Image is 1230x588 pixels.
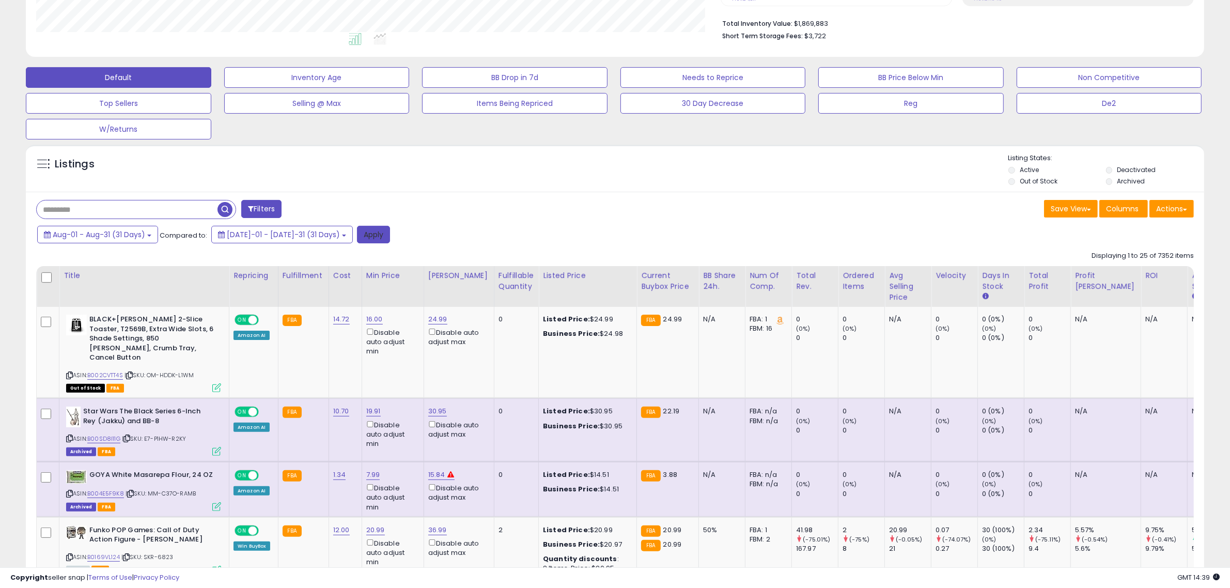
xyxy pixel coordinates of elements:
[796,333,838,343] div: 0
[357,226,390,243] button: Apply
[543,329,629,338] div: $24.98
[160,230,207,240] span: Compared to:
[1044,200,1098,218] button: Save View
[1117,177,1145,185] label: Archived
[796,270,834,292] div: Total Rev.
[843,333,884,343] div: 0
[283,407,302,418] small: FBA
[66,315,221,391] div: ASIN:
[942,535,971,544] small: (-74.07%)
[796,324,811,333] small: (0%)
[428,525,447,535] a: 36.99
[53,229,145,240] span: Aug-01 - Aug-31 (31 Days)
[66,384,105,393] span: All listings that are currently out of stock and unavailable for purchase on Amazon
[982,270,1020,292] div: Days In Stock
[1020,177,1057,185] label: Out of Stock
[843,544,884,553] div: 8
[796,315,838,324] div: 0
[843,489,884,499] div: 0
[796,426,838,435] div: 0
[1029,544,1070,553] div: 9.4
[982,535,997,544] small: (0%)
[982,426,1024,435] div: 0 (0%)
[66,503,96,512] span: Listings that have been deleted from Seller Central
[982,470,1024,479] div: 0 (0%)
[750,535,784,544] div: FBM: 2
[750,416,784,426] div: FBM: n/a
[499,270,534,292] div: Fulfillable Quantity
[333,270,357,281] div: Cost
[543,525,629,535] div: $20.99
[750,407,784,416] div: FBA: n/a
[543,314,590,324] b: Listed Price:
[66,525,221,574] div: ASIN:
[796,407,838,416] div: 0
[982,292,988,301] small: Days In Stock.
[37,226,158,243] button: Aug-01 - Aug-31 (31 Days)
[224,67,410,88] button: Inventory Age
[641,315,660,326] small: FBA
[750,270,787,292] div: Num of Comp.
[64,270,225,281] div: Title
[233,486,270,496] div: Amazon AI
[843,324,857,333] small: (0%)
[1152,535,1176,544] small: (-0.41%)
[796,480,811,488] small: (0%)
[1075,544,1141,553] div: 5.6%
[803,535,830,544] small: (-75.01%)
[1029,333,1070,343] div: 0
[366,270,419,281] div: Min Price
[257,471,274,480] span: OFF
[796,544,838,553] div: 167.97
[366,537,416,567] div: Disable auto adjust min
[233,541,270,551] div: Win BuyBox
[936,480,950,488] small: (0%)
[366,470,380,480] a: 7.99
[1092,251,1194,261] div: Displaying 1 to 25 of 7352 items
[83,407,209,428] b: Star Wars The Black Series 6-Inch Rey (Jakku) and BB-8
[236,316,248,324] span: ON
[26,93,211,114] button: Top Sellers
[889,315,923,324] div: N/A
[87,435,120,443] a: B00SD8I11G
[66,470,87,484] img: 51AwRws4srL._SL40_.jpg
[1075,270,1136,292] div: Profit [PERSON_NAME]
[257,526,274,535] span: OFF
[66,525,87,539] img: 51ARieqcELL._SL40_.jpg
[66,315,87,335] img: 31n2RYzJIbL._SL40_.jpg
[796,470,838,479] div: 0
[543,270,632,281] div: Listed Price
[663,525,682,535] span: 20.99
[543,540,629,549] div: $20.97
[982,407,1024,416] div: 0 (0%)
[26,67,211,88] button: Default
[333,525,350,535] a: 12.00
[236,408,248,416] span: ON
[843,480,857,488] small: (0%)
[87,489,124,498] a: B004E5F9K8
[722,17,1186,29] li: $1,869,883
[1192,270,1229,292] div: Avg BB Share
[889,525,931,535] div: 20.99
[257,316,274,324] span: OFF
[1145,407,1179,416] div: N/A
[283,525,302,537] small: FBA
[499,315,531,324] div: 0
[641,525,660,537] small: FBA
[982,480,997,488] small: (0%)
[227,229,340,240] span: [DATE]-01 - [DATE]-31 (31 Days)
[543,485,629,494] div: $14.51
[543,554,617,564] b: Quantity discounts
[936,315,977,324] div: 0
[843,426,884,435] div: 0
[982,417,997,425] small: (0%)
[1106,204,1139,214] span: Columns
[936,333,977,343] div: 0
[124,371,194,379] span: | SKU: OM-HDDK-L1WM
[283,315,302,326] small: FBA
[796,417,811,425] small: (0%)
[843,417,857,425] small: (0%)
[543,554,629,564] div: :
[1082,535,1108,544] small: (-0.54%)
[55,157,95,172] h5: Listings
